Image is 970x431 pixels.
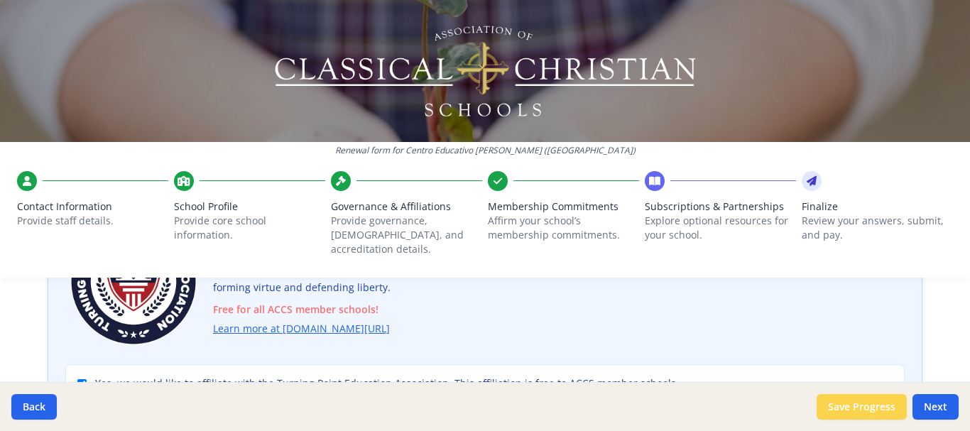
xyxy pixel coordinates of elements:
span: Free for all ACCS member schools! [213,302,905,318]
button: Back [11,394,57,420]
span: Contact Information [17,200,168,214]
span: Membership Commitments [488,200,639,214]
span: Finalize [802,200,953,214]
button: Save Progress [817,394,907,420]
a: Learn more at [DOMAIN_NAME][URL] [213,321,390,337]
span: Governance & Affiliations [331,200,482,214]
span: Subscriptions & Partnerships [645,200,796,214]
p: Provide core school information. [174,214,325,242]
img: Logo [273,21,698,121]
p: Provide staff details. [17,214,168,228]
p: Affirm your school’s membership commitments. [488,214,639,242]
p: Explore optional resources for your school. [645,214,796,242]
p: Review your answers, submit, and pay. [802,214,953,242]
span: Yes, we would like to affiliate with the Turning Point Education Association. This affiliation is... [95,376,679,391]
span: School Profile [174,200,325,214]
p: Provide governance, [DEMOGRAPHIC_DATA], and accreditation details. [331,214,482,256]
p: Turning Point Education Association (TPEA) partners with ACCS to strengthen schools rooted in , ,... [213,248,905,337]
input: Yes, we would like to affiliate with the Turning Point Education Association. This affiliation is... [77,379,87,388]
button: Next [912,394,959,420]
